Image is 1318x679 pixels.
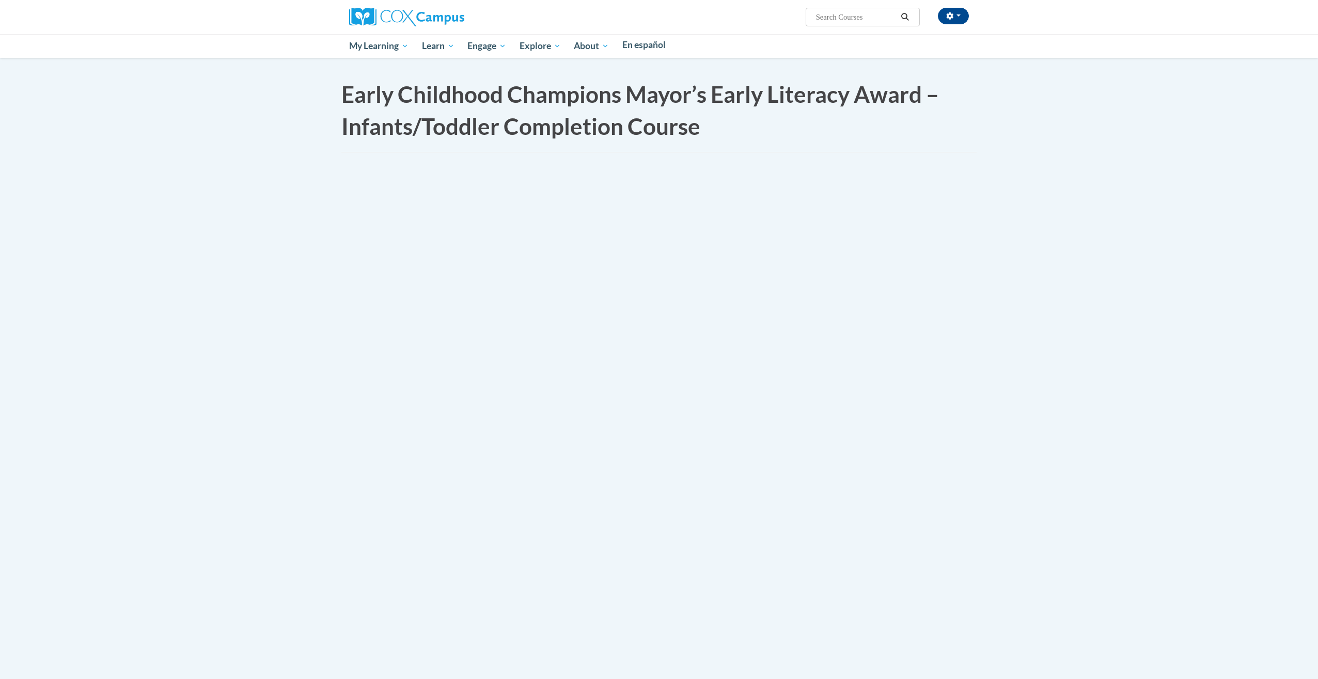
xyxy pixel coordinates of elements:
[938,8,969,24] button: Account Settings
[341,81,939,140] span: Early Childhood Champions Mayor’s Early Literacy Award – Infants/Toddler Completion Course
[574,40,609,52] span: About
[334,34,984,58] div: Main menu
[349,40,409,52] span: My Learning
[422,40,454,52] span: Learn
[520,40,561,52] span: Explore
[568,34,616,58] a: About
[898,11,913,23] button: Search
[616,34,672,56] a: En español
[815,11,898,23] input: Search Courses
[513,34,568,58] a: Explore
[415,34,461,58] a: Learn
[349,12,464,21] a: Cox Campus
[461,34,513,58] a: Engage
[342,34,415,58] a: My Learning
[349,8,464,26] img: Cox Campus
[901,13,910,21] i: 
[622,39,666,50] span: En español
[467,40,506,52] span: Engage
